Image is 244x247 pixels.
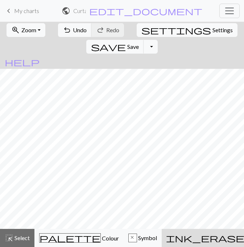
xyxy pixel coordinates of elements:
[63,25,71,35] span: undo
[4,5,39,17] a: My charts
[58,23,92,37] button: Undo
[21,26,36,33] span: Zoom
[141,25,211,35] span: settings
[73,26,87,33] span: Undo
[40,233,100,243] span: palette
[4,6,13,16] span: keyboard_arrow_left
[124,229,162,247] button: x Symbol
[141,26,211,34] i: Settings
[219,4,240,18] button: Toggle navigation
[127,43,139,50] span: Save
[137,234,157,241] span: Symbol
[5,233,13,243] span: highlight_alt
[34,229,124,247] button: Colour
[11,25,20,35] span: zoom_in
[101,235,119,242] span: Colour
[73,7,86,14] h2: Curtain / Curtain
[14,7,39,14] span: My charts
[129,234,137,243] div: x
[86,40,144,54] button: Save
[13,234,30,241] span: Select
[137,23,237,37] button: SettingsSettings
[91,42,126,52] span: save
[62,6,70,16] span: public
[7,23,45,37] button: Zoom
[5,57,40,67] span: help
[89,6,202,16] span: edit_document
[212,26,233,34] span: Settings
